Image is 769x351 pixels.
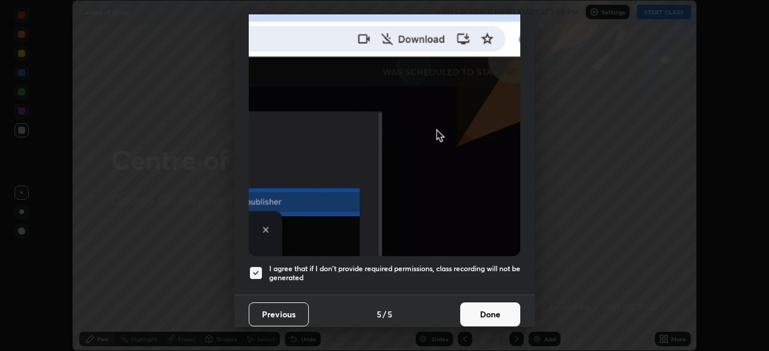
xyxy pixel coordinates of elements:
[269,264,520,283] h5: I agree that if I don't provide required permissions, class recording will not be generated
[388,308,392,320] h4: 5
[249,302,309,326] button: Previous
[460,302,520,326] button: Done
[383,308,386,320] h4: /
[377,308,381,320] h4: 5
